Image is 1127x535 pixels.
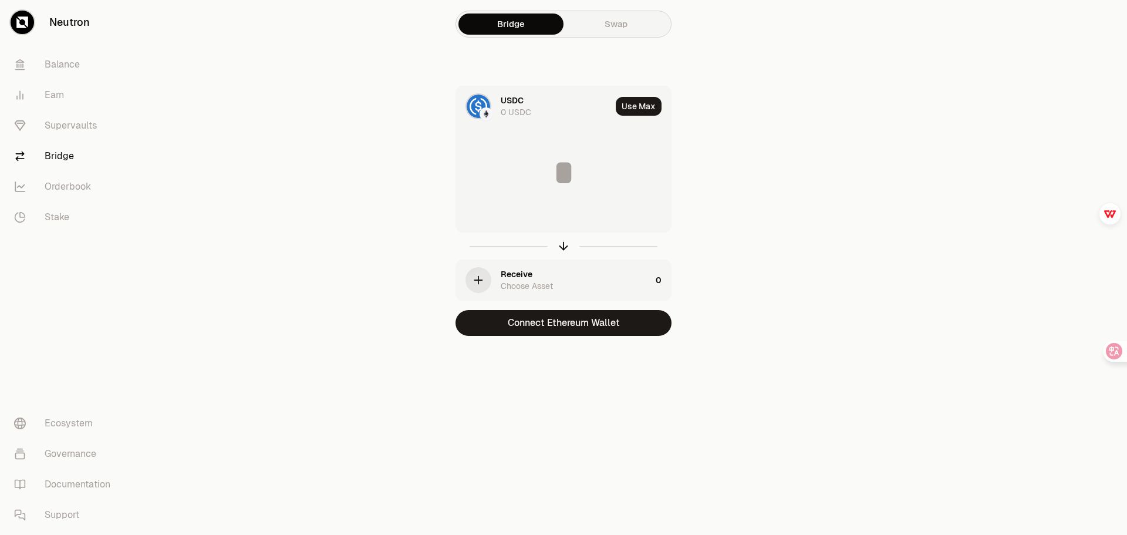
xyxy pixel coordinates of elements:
a: Swap [563,14,669,35]
div: ReceiveChoose Asset [456,260,651,300]
a: Governance [5,439,127,469]
a: Ecosystem [5,408,127,439]
div: Choose Asset [501,280,553,292]
button: Use Max [616,97,662,116]
a: Bridge [458,14,563,35]
button: Connect Ethereum Wallet [455,310,672,336]
a: Stake [5,202,127,233]
div: USDC [501,95,524,106]
a: Documentation [5,469,127,500]
img: USDC Logo [467,95,490,118]
img: Ethereum Logo [481,109,491,119]
a: Earn [5,80,127,110]
div: 0 USDC [501,106,531,118]
button: ReceiveChoose Asset0 [456,260,671,300]
a: Supervaults [5,110,127,141]
div: USDC LogoEthereum LogoUSDC0 USDC [456,86,611,126]
a: Support [5,500,127,530]
a: Bridge [5,141,127,171]
a: Balance [5,49,127,80]
a: Orderbook [5,171,127,202]
div: Receive [501,268,532,280]
div: 0 [656,260,671,300]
